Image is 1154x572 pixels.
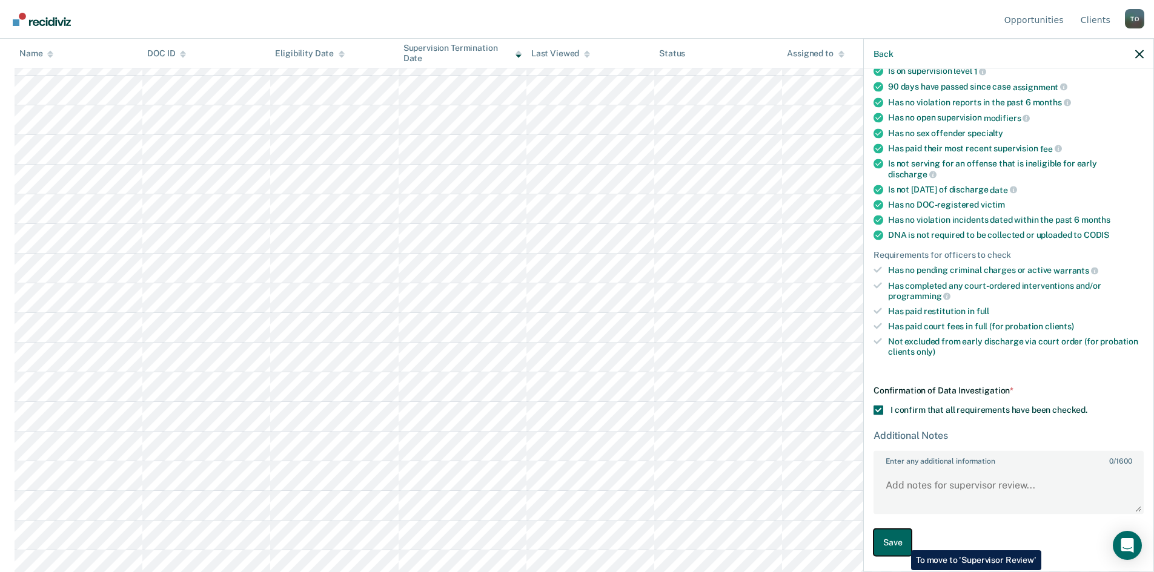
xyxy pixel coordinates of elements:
[917,346,935,356] span: only)
[659,48,685,59] div: Status
[1053,265,1098,275] span: warrants
[888,97,1144,108] div: Has no violation reports in the past 6
[888,336,1144,357] div: Not excluded from early discharge via court order (for probation clients
[19,48,53,59] div: Name
[787,48,844,59] div: Assigned to
[874,386,1144,396] div: Confirmation of Data Investigation
[888,159,1144,179] div: Is not serving for an offense that is ineligible for early
[981,200,1005,209] span: victim
[888,66,1144,77] div: Is on supervision level
[888,81,1144,92] div: 90 days have passed since case
[990,185,1016,194] span: date
[1045,321,1074,330] span: clients)
[874,529,912,556] button: Save
[967,128,1003,137] span: specialty
[888,113,1144,123] div: Has no open supervision
[888,306,1144,317] div: Has paid restitution in
[1081,215,1110,225] span: months
[1013,82,1067,91] span: assignment
[890,405,1087,415] span: I confirm that all requirements have been checked.
[1125,9,1144,28] div: T O
[874,250,1144,260] div: Requirements for officers to check
[1109,457,1132,465] span: / 1600
[1113,531,1142,560] div: Open Intercom Messenger
[888,143,1144,154] div: Has paid their most recent supervision
[888,230,1144,240] div: DNA is not required to be collected or uploaded to
[888,169,937,179] span: discharge
[875,452,1142,465] label: Enter any additional information
[888,291,950,301] span: programming
[1084,230,1109,240] span: CODIS
[147,48,186,59] div: DOC ID
[403,43,522,64] div: Supervision Termination Date
[874,430,1144,441] div: Additional Notes
[888,321,1144,331] div: Has paid court fees in full (for probation
[531,48,590,59] div: Last Viewed
[977,306,989,316] span: full
[13,13,71,26] img: Recidiviz
[974,67,987,76] span: 1
[888,184,1144,195] div: Is not [DATE] of discharge
[275,48,345,59] div: Eligibility Date
[888,200,1144,210] div: Has no DOC-registered
[888,215,1144,225] div: Has no violation incidents dated within the past 6
[888,265,1144,276] div: Has no pending criminal charges or active
[984,113,1030,122] span: modifiers
[1109,457,1113,465] span: 0
[1040,143,1062,153] span: fee
[888,280,1144,301] div: Has completed any court-ordered interventions and/or
[1033,97,1071,107] span: months
[1125,9,1144,28] button: Profile dropdown button
[888,128,1144,138] div: Has no sex offender
[874,48,893,59] button: Back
